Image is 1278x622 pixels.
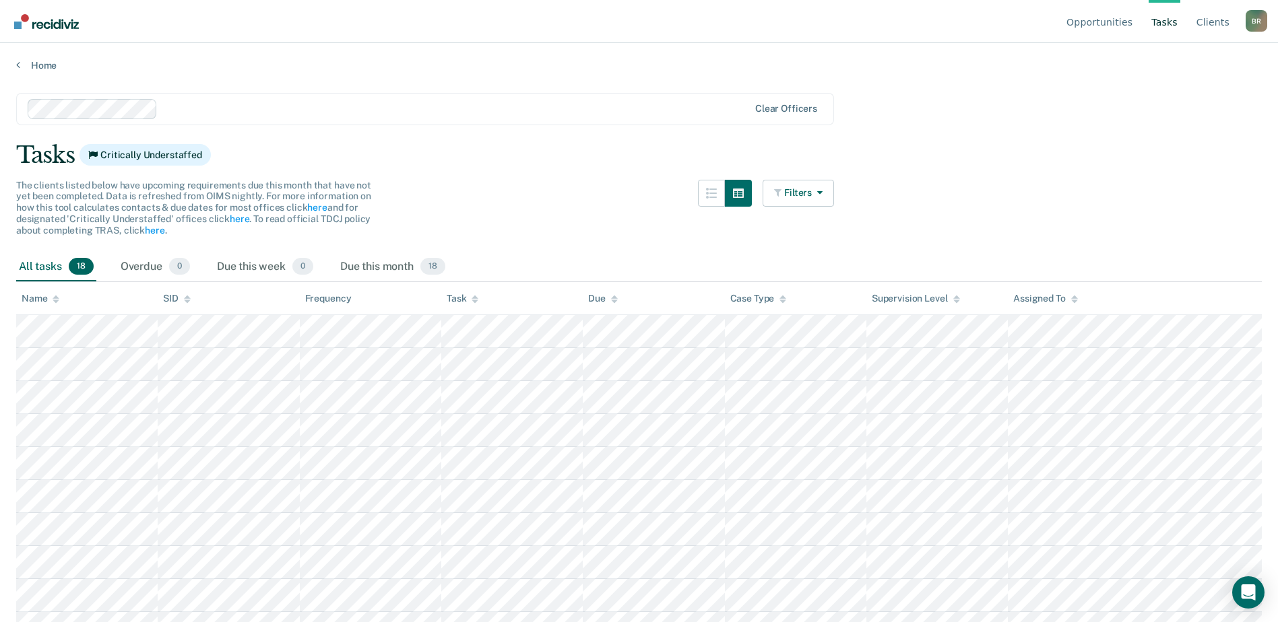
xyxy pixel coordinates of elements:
div: SID [163,293,191,304]
div: Due this week0 [214,252,316,282]
div: Case Type [730,293,787,304]
div: Due this month18 [338,252,448,282]
span: 18 [69,258,94,275]
div: Clear officers [755,103,817,114]
div: B R [1246,10,1267,32]
div: Supervision Level [872,293,960,304]
span: 0 [169,258,190,275]
span: 18 [420,258,445,275]
span: Critically Understaffed [79,144,211,166]
div: Frequency [305,293,352,304]
a: here [145,225,164,236]
img: Recidiviz [14,14,79,29]
a: here [230,213,249,224]
div: Assigned To [1013,293,1077,304]
button: Filters [763,180,834,207]
div: Tasks [16,141,1262,169]
div: Name [22,293,59,304]
div: Overdue0 [118,252,193,282]
a: here [307,202,327,213]
a: Home [16,59,1262,71]
span: The clients listed below have upcoming requirements due this month that have not yet been complet... [16,180,371,236]
div: All tasks18 [16,252,96,282]
div: Open Intercom Messenger [1232,576,1265,609]
div: Task [447,293,478,304]
span: 0 [292,258,313,275]
button: Profile dropdown button [1246,10,1267,32]
div: Due [588,293,618,304]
